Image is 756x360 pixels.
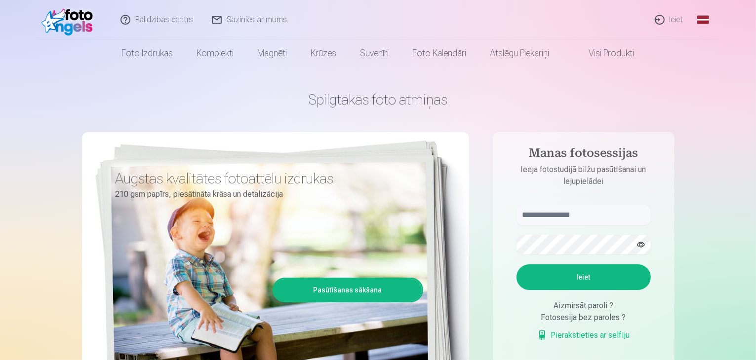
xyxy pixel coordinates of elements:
[246,39,299,67] a: Magnēti
[478,39,561,67] a: Atslēgu piekariņi
[41,4,98,36] img: /fa1
[116,170,416,187] h3: Augstas kvalitātes fotoattēlu izdrukas
[82,91,675,108] h1: Spilgtākās foto atmiņas
[116,187,416,201] p: 210 gsm papīrs, piesātināta krāsa un detalizācija
[401,39,478,67] a: Foto kalendāri
[110,39,185,67] a: Foto izdrukas
[517,264,651,290] button: Ieiet
[507,164,661,187] p: Ieeja fotostudijā bilžu pasūtīšanai un lejupielādei
[185,39,246,67] a: Komplekti
[299,39,349,67] a: Krūzes
[537,329,630,341] a: Pierakstieties ar selfiju
[507,146,661,164] h4: Manas fotosessijas
[517,300,651,312] div: Aizmirsāt paroli ?
[517,312,651,324] div: Fotosesija bez paroles ?
[561,39,646,67] a: Visi produkti
[274,279,422,301] a: Pasūtīšanas sākšana
[349,39,401,67] a: Suvenīri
